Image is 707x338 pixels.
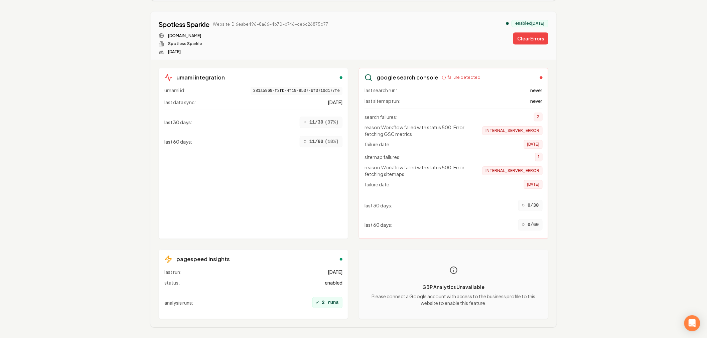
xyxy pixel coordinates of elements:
[340,76,342,79] div: enabled
[300,136,342,147] div: 11/60
[535,153,543,161] span: 1
[365,124,471,137] span: reason: Workflow failed with status 500: Error fetching GSC metrics
[482,166,543,175] span: INTERNAL_SERVER_ERROR
[365,98,400,104] span: last sitemap run:
[540,76,543,79] div: failed
[377,73,438,81] h3: google search console
[365,293,543,306] p: Please connect a Google account with access to the business profile to this website to enable thi...
[365,141,391,148] span: failure date:
[365,284,543,290] p: GBP Analytics Unavailable
[312,297,342,308] div: 2 runs
[684,315,700,331] div: Open Intercom Messenger
[325,138,339,145] span: ( 18 %)
[159,20,209,29] a: Spotless Sparkle
[531,87,543,94] span: never
[512,20,548,27] div: enabled [DATE]
[164,87,185,95] span: umami id:
[316,299,319,307] span: ✓
[168,33,201,38] a: [DOMAIN_NAME]
[524,140,543,149] span: [DATE]
[522,201,525,209] span: ○
[176,73,225,81] h3: umami integration
[518,200,543,211] div: 0/30
[365,164,471,177] span: reason: Workflow failed with status 500: Error fetching sitemaps
[365,87,397,94] span: last search run:
[482,126,543,135] span: INTERNAL_SERVER_ERROR
[303,118,307,126] span: ○
[328,269,342,275] span: [DATE]
[531,98,543,104] span: never
[325,279,342,286] span: enabled
[365,154,401,160] span: sitemap failures:
[365,221,393,228] span: last 60 days :
[164,299,193,306] span: analysis runs :
[164,269,181,275] span: last run:
[213,22,328,27] span: Website ID: 6eabe496-8a66-4b70-b746-ce6c26875d77
[522,221,525,229] span: ○
[303,138,307,146] span: ○
[518,219,543,230] div: 0/60
[300,117,342,128] div: 11/30
[159,33,328,38] div: Website
[506,22,509,25] div: analytics enabled
[164,138,192,145] span: last 60 days :
[164,99,196,106] span: last data sync:
[340,258,342,261] div: enabled
[447,75,480,80] span: failure detected
[534,113,543,121] span: 2
[251,87,342,95] span: 381a5969-f3fb-4f19-8537-bf3710d177fe
[524,180,543,189] span: [DATE]
[176,255,230,263] h3: pagespeed insights
[325,119,339,126] span: ( 37 %)
[365,114,397,120] span: search failures:
[164,119,192,126] span: last 30 days :
[328,99,342,106] span: [DATE]
[365,181,391,188] span: failure date:
[164,279,180,286] span: status:
[365,202,393,209] span: last 30 days :
[513,32,548,44] button: Clear Errors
